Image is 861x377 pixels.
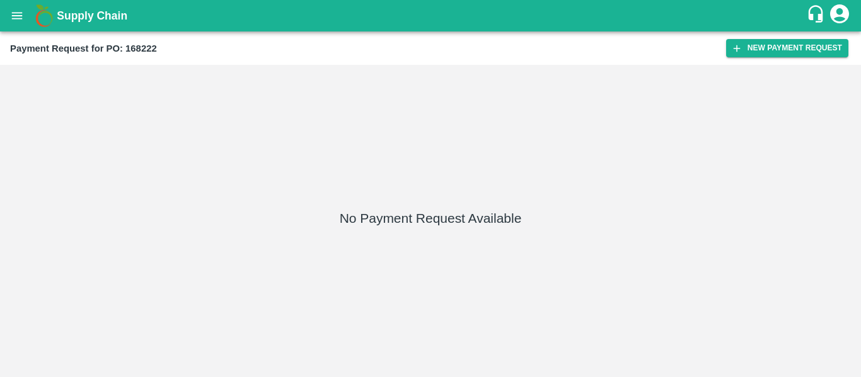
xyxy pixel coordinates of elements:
h5: No Payment Request Available [340,210,522,227]
b: Supply Chain [57,9,127,22]
b: Payment Request for PO: 168222 [10,43,157,53]
a: Supply Chain [57,7,806,25]
div: account of current user [828,3,851,29]
button: open drawer [3,1,32,30]
div: customer-support [806,4,828,27]
button: New Payment Request [726,39,848,57]
img: logo [32,3,57,28]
